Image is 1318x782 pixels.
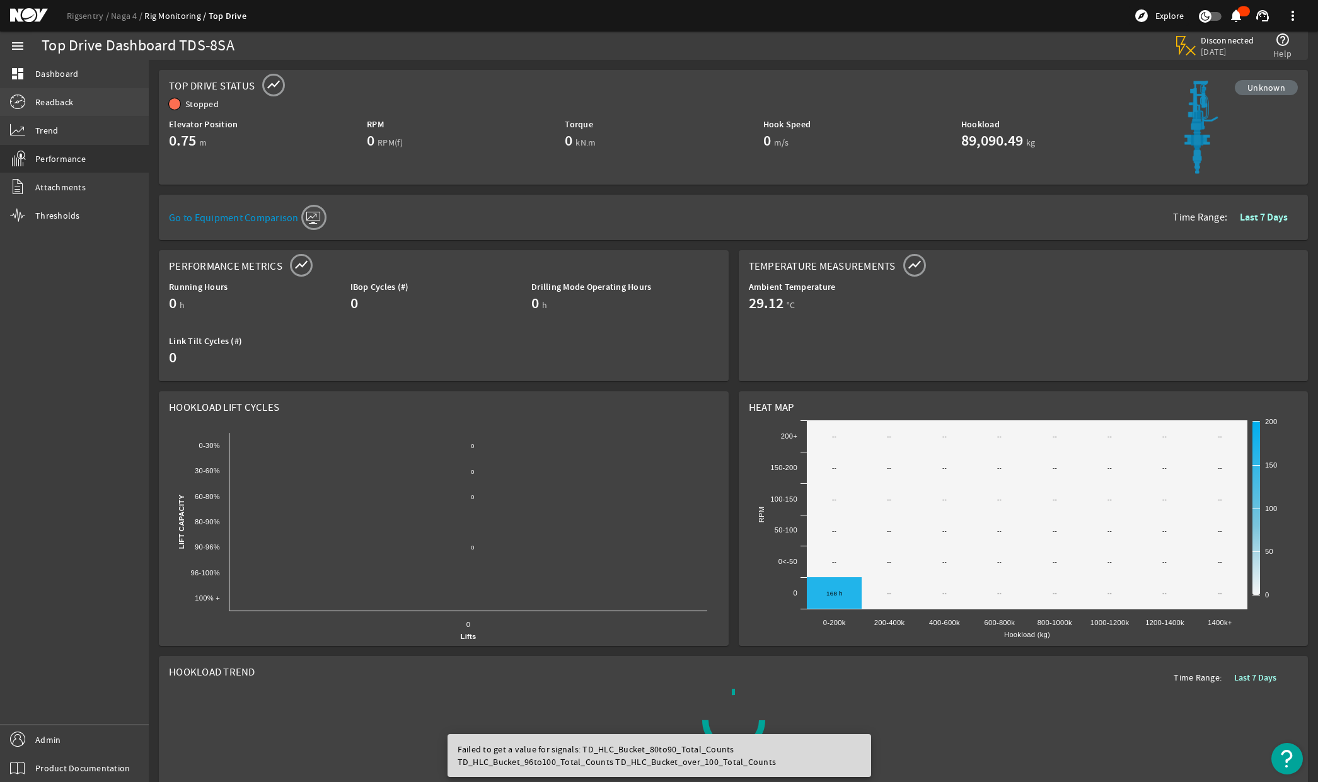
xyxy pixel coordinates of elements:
[448,734,866,777] div: Failed to get a value for signals: TD_HLC_Bucket_80to90_Total_Counts TD_HLC_Bucket_96to100_Total_...
[169,118,238,130] b: Elevator Position
[266,77,281,92] mat-icon: show_chart
[169,335,242,347] b: Link Tilt Cycles (#)
[35,181,86,193] span: Attachments
[749,293,783,313] b: 29.12
[887,558,891,565] text: --
[1240,210,1288,224] b: Last 7 Days
[367,130,374,151] b: 0
[1162,558,1167,565] text: --
[565,118,593,130] b: Torque
[169,79,255,93] span: Top Drive Status
[887,433,891,440] text: --
[1053,527,1057,534] text: --
[832,464,836,471] text: --
[35,67,78,80] span: Dashboard
[185,98,219,110] span: Stopped
[471,442,475,449] text: 0
[1275,32,1290,47] mat-icon: help_outline
[471,544,475,551] text: 0
[780,432,797,440] text: 200+
[350,281,409,293] b: IBop Cycles (#)
[169,281,228,293] b: Running Hours
[35,209,80,222] span: Thresholds
[1053,496,1057,503] text: --
[531,293,539,313] b: 0
[1265,418,1277,425] text: 200
[1255,8,1270,23] mat-icon: support_agent
[887,496,891,503] text: --
[169,347,176,367] b: 0
[35,733,61,746] span: Admin
[961,130,1023,151] b: 89,090.49
[1107,433,1112,440] text: --
[195,493,220,500] text: 60-80%
[169,293,176,313] b: 0
[1265,505,1277,512] text: 100
[1278,1,1308,31] button: more_vert
[180,299,185,311] span: h
[1174,666,1286,689] div: Time Range:
[144,10,208,21] a: Rig Monitoring
[832,558,836,565] text: --
[826,590,843,597] text: 168 h
[984,619,1015,626] text: 600-800k
[195,594,220,602] text: 100% +
[770,495,797,503] text: 100-150
[169,202,324,227] a: Go to Equipment Comparison
[758,507,765,523] text: RPM
[169,666,255,689] span: Hookload Trend
[1218,496,1222,503] text: --
[1053,464,1057,471] text: --
[199,442,220,449] text: 0-30%
[887,464,891,471] text: --
[1201,46,1254,57] span: [DATE]
[774,136,789,149] span: m/s
[1218,590,1222,597] text: --
[471,493,475,500] text: 0
[997,558,1002,565] text: --
[350,293,358,313] b: 0
[1164,80,1235,175] img: Top Drive Image
[1224,666,1286,689] button: Last 7 Days
[1162,433,1167,440] text: --
[111,10,144,21] a: Naga 4
[1228,8,1244,23] mat-icon: notifications
[195,543,220,551] text: 90-96%
[778,558,797,565] text: 0<-50
[35,152,86,165] span: Performance
[565,130,572,151] b: 0
[42,40,234,52] div: Top Drive Dashboard TDS-8SA
[942,496,947,503] text: --
[67,10,111,21] a: Rigsentry
[1145,619,1184,626] text: 1200-1400k
[195,518,220,526] text: 80-90%
[1090,619,1129,626] text: 1000-1200k
[35,762,130,774] span: Product Documentation
[1265,461,1277,469] text: 150
[466,621,470,628] text: 0
[961,118,1000,130] b: Hookload
[787,299,795,311] span: °C
[749,401,795,414] span: Heat Map
[1235,80,1298,95] div: Unknown
[195,467,220,474] text: 30-60%
[461,633,477,640] text: Lifts
[169,401,279,414] span: Hookload Lift Cycles
[1037,619,1072,626] text: 800-1000k
[1155,9,1184,22] span: Explore
[1162,527,1167,534] text: --
[199,136,207,149] span: m
[1208,619,1232,626] text: 1400k+
[378,136,403,149] span: RPM(f)
[942,590,947,597] text: --
[763,130,771,151] b: 0
[542,299,547,311] span: h
[997,433,1002,440] text: --
[763,118,811,130] b: Hook Speed
[575,136,596,149] span: kN.m
[823,619,845,626] text: 0-200k
[1201,35,1254,46] span: Disconnected
[997,527,1002,534] text: --
[1218,433,1222,440] text: --
[35,124,58,137] span: Trend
